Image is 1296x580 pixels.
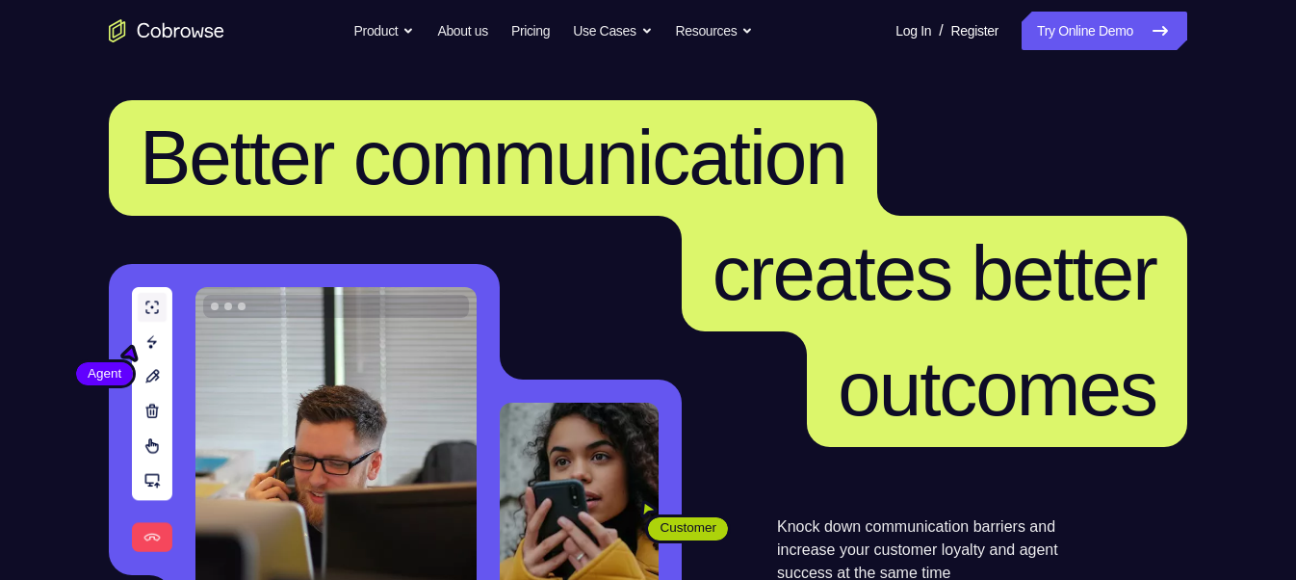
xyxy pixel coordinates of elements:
[354,12,415,50] button: Product
[1022,12,1187,50] a: Try Online Demo
[951,12,998,50] a: Register
[838,346,1156,432] span: outcomes
[511,12,550,50] a: Pricing
[109,19,224,42] a: Go to the home page
[676,12,754,50] button: Resources
[895,12,931,50] a: Log In
[713,230,1156,316] span: creates better
[939,19,943,42] span: /
[573,12,652,50] button: Use Cases
[437,12,487,50] a: About us
[140,115,846,200] span: Better communication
